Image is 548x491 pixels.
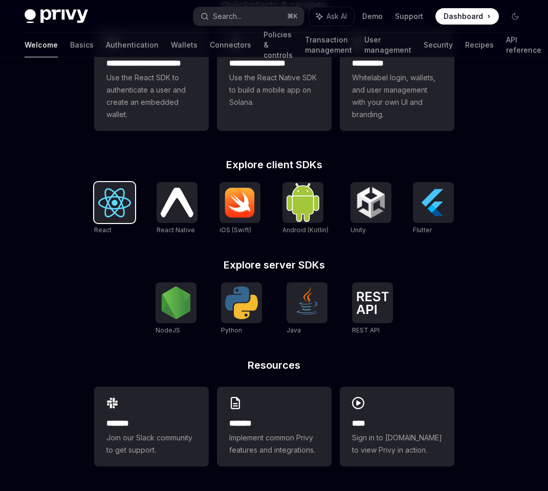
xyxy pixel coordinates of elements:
[413,226,432,234] span: Flutter
[364,33,411,57] a: User management
[221,326,242,334] span: Python
[106,432,196,456] span: Join our Slack community to get support.
[70,33,94,57] a: Basics
[264,33,293,57] a: Policies & controls
[417,186,450,219] img: Flutter
[291,286,323,319] img: Java
[25,33,58,57] a: Welcome
[217,387,332,466] a: **** **Implement common Privy features and integrations.
[213,10,242,23] div: Search...
[224,187,256,218] img: iOS (Swift)
[94,160,454,170] h2: Explore client SDKs
[156,326,180,334] span: NodeJS
[326,11,347,21] span: Ask AI
[282,182,328,235] a: Android (Kotlin)Android (Kotlin)
[356,292,389,314] img: REST API
[352,326,380,334] span: REST API
[160,286,192,319] img: NodeJS
[350,226,366,234] span: Unity
[210,33,251,57] a: Connectors
[352,432,442,456] span: Sign in to [DOMAIN_NAME] to view Privy in action.
[171,33,198,57] a: Wallets
[435,8,499,25] a: Dashboard
[225,286,258,319] img: Python
[94,182,135,235] a: ReactReact
[98,188,131,217] img: React
[352,72,442,121] span: Whitelabel login, wallets, and user management with your own UI and branding.
[506,33,541,57] a: API reference
[220,226,251,234] span: iOS (Swift)
[94,387,209,466] a: **** **Join our Slack community to get support.
[465,33,494,57] a: Recipes
[444,11,483,21] span: Dashboard
[94,260,454,270] h2: Explore server SDKs
[220,182,260,235] a: iOS (Swift)iOS (Swift)
[287,282,327,336] a: JavaJava
[282,226,328,234] span: Android (Kotlin)
[217,27,332,131] a: **** **** **** ***Use the React Native SDK to build a mobile app on Solana.
[340,387,454,466] a: ****Sign in to [DOMAIN_NAME] to view Privy in action.
[221,282,262,336] a: PythonPython
[424,33,453,57] a: Security
[413,182,454,235] a: FlutterFlutter
[287,183,319,221] img: Android (Kotlin)
[287,326,301,334] span: Java
[161,188,193,217] img: React Native
[287,12,298,20] span: ⌘ K
[362,11,383,21] a: Demo
[157,182,198,235] a: React NativeReact Native
[94,226,112,234] span: React
[352,282,393,336] a: REST APIREST API
[25,9,88,24] img: dark logo
[156,282,196,336] a: NodeJSNodeJS
[507,8,523,25] button: Toggle dark mode
[157,226,195,234] span: React Native
[193,7,304,26] button: Search...⌘K
[94,360,454,370] h2: Resources
[395,11,423,21] a: Support
[309,7,354,26] button: Ask AI
[106,72,196,121] span: Use the React SDK to authenticate a user and create an embedded wallet.
[340,27,454,131] a: **** *****Whitelabel login, wallets, and user management with your own UI and branding.
[305,33,352,57] a: Transaction management
[355,186,387,219] img: Unity
[106,33,159,57] a: Authentication
[350,182,391,235] a: UnityUnity
[229,432,319,456] span: Implement common Privy features and integrations.
[229,72,319,108] span: Use the React Native SDK to build a mobile app on Solana.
